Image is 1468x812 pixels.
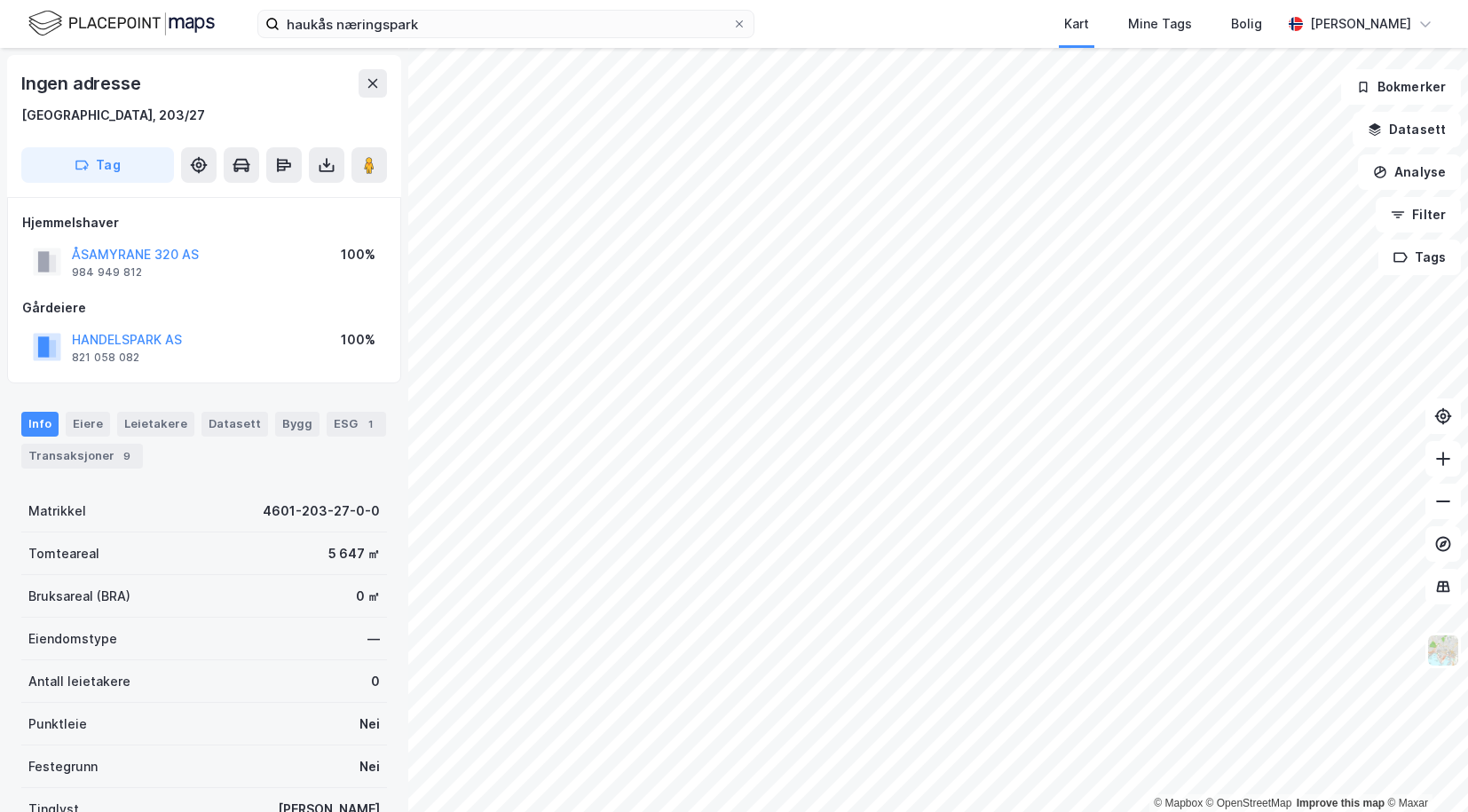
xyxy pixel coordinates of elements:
[22,212,386,233] div: Hjemmelshaver
[371,671,380,692] div: 0
[72,351,139,365] div: 821 058 082
[1128,13,1192,35] div: Mine Tags
[1426,634,1460,667] img: Z
[28,756,98,777] div: Festegrunn
[367,628,380,650] div: —
[359,713,380,735] div: Nei
[21,69,144,98] div: Ingen adresse
[1310,13,1411,35] div: [PERSON_NAME]
[66,412,110,437] div: Eiere
[28,586,130,607] div: Bruksareal (BRA)
[1206,797,1292,809] a: OpenStreetMap
[280,11,732,37] input: Søk på adresse, matrikkel, gårdeiere, leietakere eller personer
[263,501,380,522] div: 4601-203-27-0-0
[21,105,205,126] div: [GEOGRAPHIC_DATA], 203/27
[28,713,87,735] div: Punktleie
[361,415,379,433] div: 1
[21,147,174,183] button: Tag
[28,501,86,522] div: Matrikkel
[356,586,380,607] div: 0 ㎡
[359,756,380,777] div: Nei
[28,8,215,39] img: logo.f888ab2527a4732fd821a326f86c7f29.svg
[1358,154,1461,190] button: Analyse
[28,671,130,692] div: Antall leietakere
[201,412,268,437] div: Datasett
[327,412,386,437] div: ESG
[1154,797,1203,809] a: Mapbox
[22,297,386,319] div: Gårdeiere
[275,412,320,437] div: Bygg
[1378,240,1461,275] button: Tags
[341,329,375,351] div: 100%
[1341,69,1461,105] button: Bokmerker
[72,265,142,280] div: 984 949 812
[328,543,380,564] div: 5 647 ㎡
[341,244,375,265] div: 100%
[1376,197,1461,233] button: Filter
[1064,13,1089,35] div: Kart
[117,412,194,437] div: Leietakere
[28,543,99,564] div: Tomteareal
[28,628,117,650] div: Eiendomstype
[21,444,143,469] div: Transaksjoner
[1353,112,1461,147] button: Datasett
[1379,727,1468,812] iframe: Chat Widget
[1297,797,1385,809] a: Improve this map
[118,447,136,465] div: 9
[21,412,59,437] div: Info
[1231,13,1262,35] div: Bolig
